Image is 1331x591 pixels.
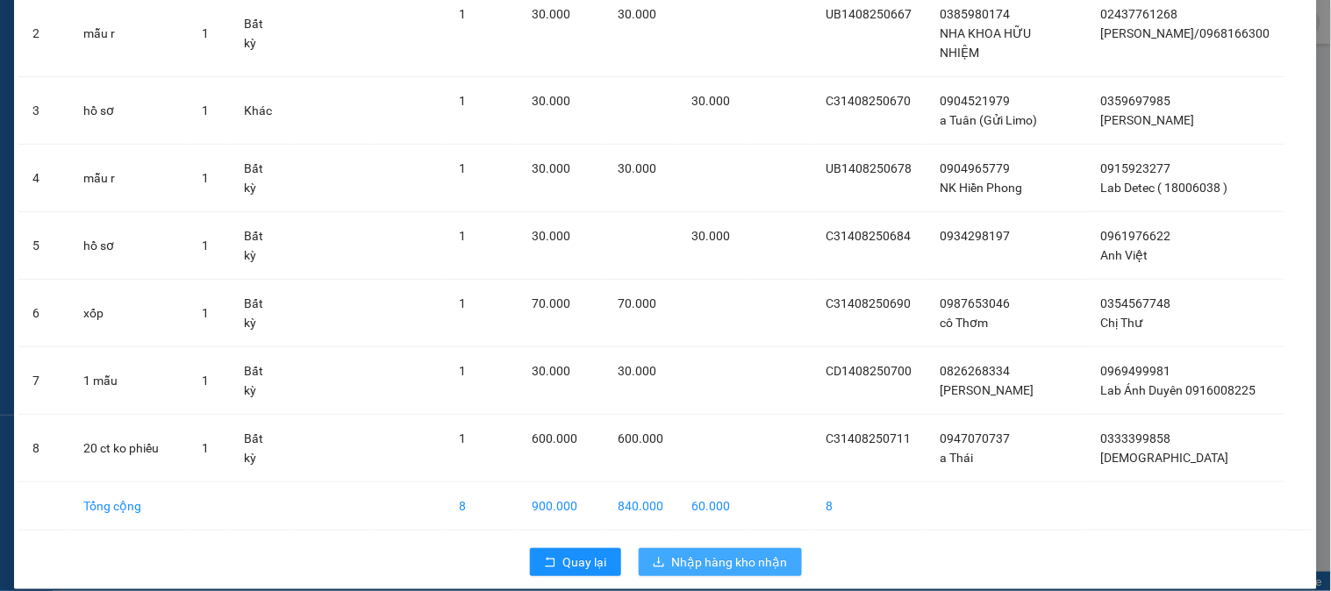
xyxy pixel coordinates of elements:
[827,296,912,310] span: C31408250690
[69,482,188,530] td: Tổng cộng
[202,26,209,40] span: 1
[941,296,1011,310] span: 0987653046
[941,229,1011,243] span: 0934298197
[459,229,466,243] span: 1
[69,145,188,212] td: mẫu r
[619,431,664,445] span: 600.000
[1101,7,1178,21] span: 02437761268
[18,415,69,482] td: 8
[1101,229,1171,243] span: 0961976622
[230,347,292,415] td: Bất kỳ
[1101,316,1143,330] span: Chị Thư
[230,212,292,280] td: Bất kỳ
[544,556,556,570] span: rollback
[459,161,466,175] span: 1
[459,296,466,310] span: 1
[69,280,188,347] td: xốp
[459,7,466,21] span: 1
[1101,26,1270,40] span: [PERSON_NAME]/0968166300
[69,415,188,482] td: 20 ct ko phiếu
[941,7,1011,21] span: 0385980174
[532,161,570,175] span: 30.000
[678,482,745,530] td: 60.000
[202,374,209,388] span: 1
[202,103,209,117] span: 1
[518,482,605,530] td: 900.000
[941,113,1038,127] span: a Tuân (Gửi Limo)
[532,7,570,21] span: 30.000
[605,482,678,530] td: 840.000
[941,451,974,465] span: a Thái
[941,383,1034,397] span: [PERSON_NAME]
[1101,364,1171,378] span: 0969499981
[532,94,570,108] span: 30.000
[530,548,621,576] button: rollbackQuay lại
[532,364,570,378] span: 30.000
[653,556,665,570] span: download
[1101,181,1228,195] span: Lab Detec ( 18006038 )
[459,364,466,378] span: 1
[812,482,927,530] td: 8
[18,77,69,145] td: 3
[619,7,657,21] span: 30.000
[459,431,466,445] span: 1
[69,212,188,280] td: hồ sơ
[619,364,657,378] span: 30.000
[202,171,209,185] span: 1
[941,316,989,330] span: cô Thơm
[18,212,69,280] td: 5
[69,77,188,145] td: hồ sơ
[1101,451,1229,465] span: [DEMOGRAPHIC_DATA]
[827,94,912,108] span: C31408250670
[18,145,69,212] td: 4
[692,94,731,108] span: 30.000
[18,280,69,347] td: 6
[532,229,570,243] span: 30.000
[827,431,912,445] span: C31408250711
[230,280,292,347] td: Bất kỳ
[941,26,1032,60] span: NHA KHOA HỮU NHIỆM
[1101,113,1195,127] span: [PERSON_NAME]
[69,347,188,415] td: 1 mẫu
[230,415,292,482] td: Bất kỳ
[532,431,577,445] span: 600.000
[1101,431,1171,445] span: 0333399858
[1101,248,1149,262] span: Anh Việt
[1101,296,1171,310] span: 0354567748
[619,161,657,175] span: 30.000
[827,7,912,21] span: UB1408250667
[202,441,209,455] span: 1
[532,296,570,310] span: 70.000
[230,77,292,145] td: Khác
[563,552,607,572] span: Quay lại
[202,306,209,320] span: 1
[941,181,1023,195] span: NK Hiền Phong
[1101,383,1256,397] span: Lab Ánh Duyên 0916008225
[639,548,802,576] button: downloadNhập hàng kho nhận
[202,239,209,253] span: 1
[827,229,912,243] span: C31408250684
[941,161,1011,175] span: 0904965779
[672,552,788,572] span: Nhập hàng kho nhận
[941,94,1011,108] span: 0904521979
[827,161,912,175] span: UB1408250678
[1101,161,1171,175] span: 0915923277
[827,364,912,378] span: CD1408250700
[445,482,518,530] td: 8
[692,229,731,243] span: 30.000
[18,347,69,415] td: 7
[619,296,657,310] span: 70.000
[941,364,1011,378] span: 0826268334
[941,431,1011,445] span: 0947070737
[459,94,466,108] span: 1
[230,145,292,212] td: Bất kỳ
[1101,94,1171,108] span: 0359697985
